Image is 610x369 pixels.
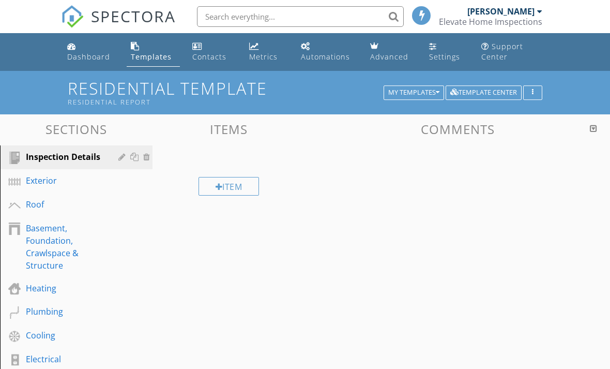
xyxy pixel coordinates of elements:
a: Templates [127,37,180,67]
a: Dashboard [63,37,118,67]
div: Residential Report [68,98,387,106]
div: Heating [26,282,103,294]
a: Contacts [188,37,237,67]
div: Dashboard [67,52,110,62]
div: [PERSON_NAME] [467,6,535,17]
button: My Templates [384,85,444,100]
a: SPECTORA [61,14,176,36]
div: Plumbing [26,305,103,318]
img: The Best Home Inspection Software - Spectora [61,5,84,28]
h3: Items [152,122,305,136]
h1: Residential Template [68,79,542,106]
button: Template Center [446,85,522,100]
div: Item [199,177,260,196]
div: Cooling [26,329,103,342]
div: Support Center [481,41,523,62]
a: Settings [425,37,469,67]
a: Advanced [366,37,417,67]
div: Basement, Foundation, Crawlspace & Structure [26,222,103,272]
div: Electrical [26,353,103,365]
a: Automations (Basic) [297,37,358,67]
a: Template Center [446,87,522,96]
a: Support Center [477,37,547,67]
div: Inspection Details [26,151,103,163]
div: Elevate Home Imspections [439,17,542,27]
div: My Templates [388,89,439,96]
div: Automations [301,52,350,62]
div: Settings [429,52,460,62]
div: Contacts [192,52,226,62]
div: Metrics [249,52,278,62]
h3: Comments [311,122,604,136]
div: Roof [26,198,103,211]
div: Exterior [26,174,103,187]
div: Advanced [370,52,408,62]
div: Templates [131,52,172,62]
div: Template Center [450,89,517,96]
a: Metrics [245,37,288,67]
span: SPECTORA [91,5,176,27]
input: Search everything... [197,6,404,27]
